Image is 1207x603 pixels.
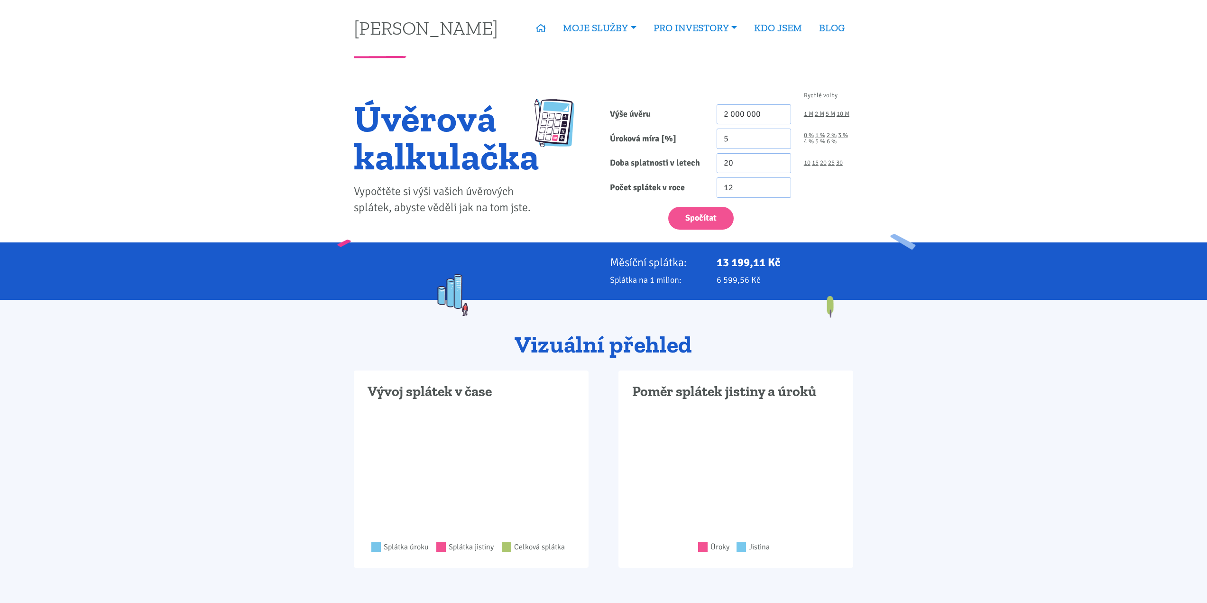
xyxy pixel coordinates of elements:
[804,160,811,166] a: 10
[610,273,704,287] p: Splátka na 1 milion:
[815,111,824,117] a: 2 M
[354,184,539,216] p: Vypočtěte si výši vašich úvěrových splátek, abyste věděli jak na tom jste.
[354,99,539,175] h1: Úvěrová kalkulačka
[368,383,575,401] h3: Vývoj splátek v čase
[604,153,710,174] label: Doba splatnosti v letech
[804,93,838,99] span: Rychlé volby
[604,104,710,125] label: Výše úvěru
[746,17,811,39] a: KDO JSEM
[836,160,843,166] a: 30
[828,160,835,166] a: 25
[815,132,825,139] a: 1 %
[820,160,827,166] a: 20
[604,129,710,149] label: Úroková míra [%]
[354,19,498,37] a: [PERSON_NAME]
[668,207,734,230] button: Spočítat
[604,177,710,198] label: Počet splátek v roce
[554,17,645,39] a: MOJE SLUŽBY
[838,132,848,139] a: 3 %
[804,139,814,145] a: 4 %
[717,256,853,269] p: 13 199,11 Kč
[717,273,853,287] p: 6 599,56 Kč
[812,160,819,166] a: 15
[645,17,746,39] a: PRO INVESTORY
[826,111,835,117] a: 5 M
[837,111,849,117] a: 10 M
[610,256,704,269] p: Měsíční splátka:
[815,139,825,145] a: 5 %
[811,17,853,39] a: BLOG
[827,139,837,145] a: 6 %
[632,383,839,401] h3: Poměr splátek jistiny a úroků
[804,111,813,117] a: 1 M
[827,132,837,139] a: 2 %
[804,132,814,139] a: 0 %
[354,332,853,358] h2: Vizuální přehled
